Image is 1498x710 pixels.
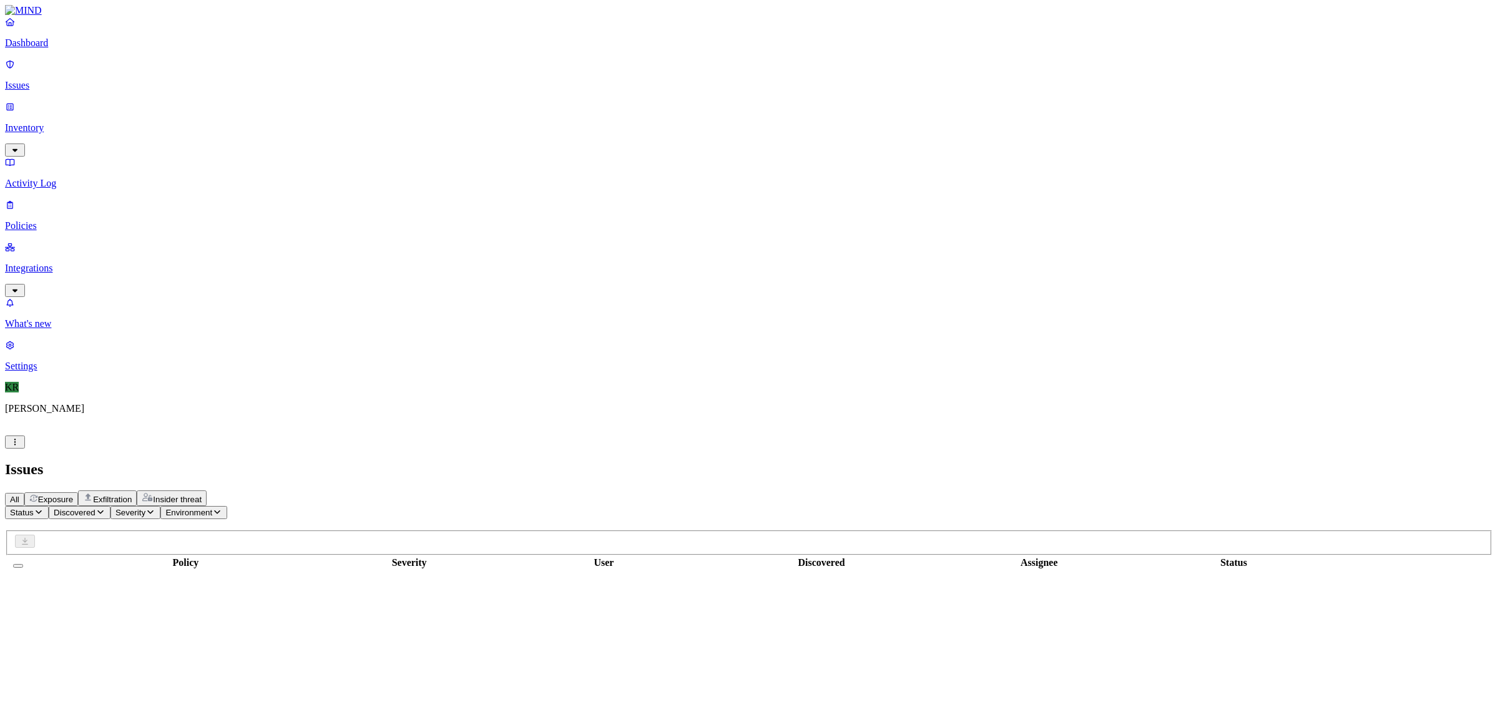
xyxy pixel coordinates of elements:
p: Inventory [5,122,1493,134]
img: MIND [5,5,42,16]
span: Insider threat [153,495,202,504]
span: Exposure [38,495,73,504]
span: Exfiltration [93,495,132,504]
div: Status [1167,557,1301,568]
p: Policies [5,220,1493,231]
div: Discovered [731,557,911,568]
div: User [479,557,728,568]
a: Inventory [5,101,1493,155]
p: Activity Log [5,178,1493,189]
p: [PERSON_NAME] [5,403,1493,414]
a: Issues [5,59,1493,91]
span: Environment [165,508,212,517]
div: Severity [342,557,477,568]
span: Severity [115,508,145,517]
a: MIND [5,5,1493,16]
span: KR [5,382,19,392]
a: Activity Log [5,157,1493,189]
a: Policies [5,199,1493,231]
span: Status [10,508,34,517]
p: Settings [5,361,1493,372]
a: Settings [5,339,1493,372]
a: Integrations [5,241,1493,295]
p: Issues [5,80,1493,91]
button: Select all [13,564,23,568]
p: Dashboard [5,37,1493,49]
p: What's new [5,318,1493,329]
a: What's new [5,297,1493,329]
div: Policy [32,557,340,568]
h2: Issues [5,461,1493,478]
a: Dashboard [5,16,1493,49]
div: Assignee [914,557,1164,568]
p: Integrations [5,263,1493,274]
span: Discovered [54,508,95,517]
span: All [10,495,19,504]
